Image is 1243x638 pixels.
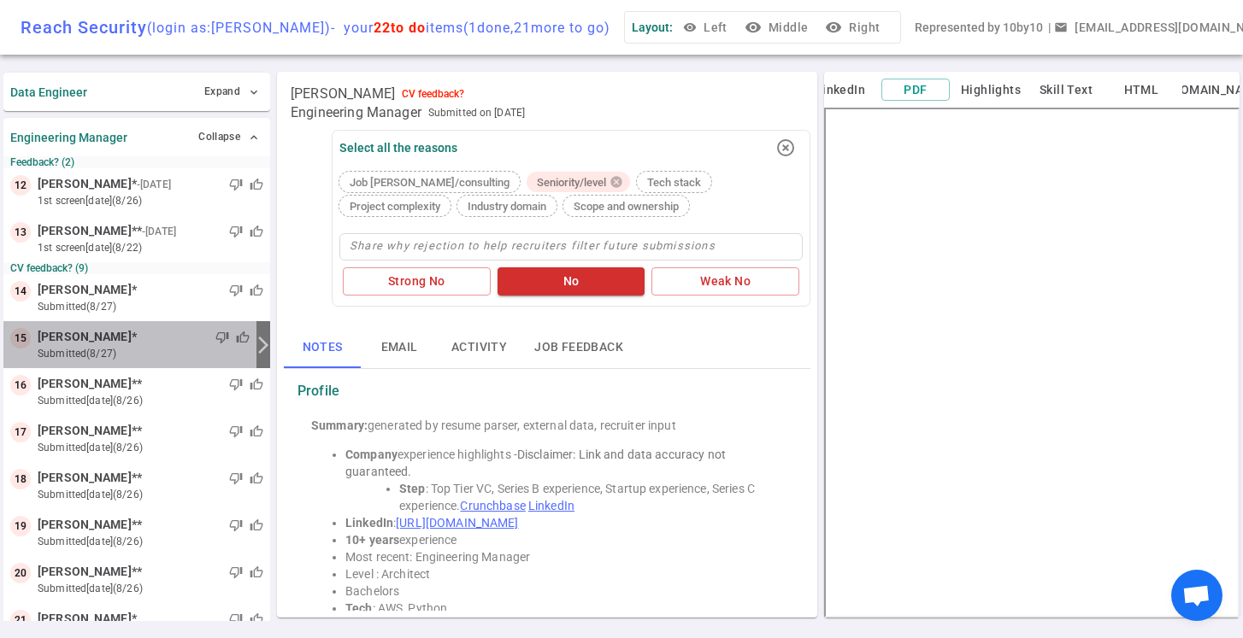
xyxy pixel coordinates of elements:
small: 1st Screen [DATE] (8/22) [38,240,263,255]
small: Feedback? (2) [10,156,263,168]
button: highlight_off [769,131,803,165]
div: CV feedback? [402,88,464,100]
span: thumb_up [236,331,250,344]
button: Collapse [194,125,263,149]
li: Most recent: Engineering Manager [345,548,783,565]
span: (login as: [PERSON_NAME] ) [147,20,331,36]
span: thumb_up [250,378,263,391]
div: 17 [10,422,31,442]
div: 20 [10,563,31,583]
span: visibility [683,20,697,34]
span: 22 to do [374,20,426,36]
a: Open chat [1171,570,1222,621]
span: Seniority/level [530,176,613,189]
small: - [DATE] [142,224,176,239]
div: Select all the reasons [339,141,457,155]
span: [PERSON_NAME] [38,281,132,299]
li: experience [345,531,783,548]
button: LinkedIn [806,79,875,101]
span: Tech stack [640,176,708,189]
button: visibilityMiddle [741,12,815,44]
span: [PERSON_NAME] [38,222,132,240]
span: expand_less [247,131,261,144]
li: : [345,514,783,531]
strong: 10+ years [345,533,399,547]
button: Job feedback [521,327,637,368]
span: Disclaimer: Link and data accuracy not guaranteed. [345,448,728,478]
button: Email [361,327,438,368]
span: thumb_down [229,378,243,391]
button: Skill Text [1032,79,1100,101]
span: thumb_down [229,471,243,485]
button: Activity [438,327,521,368]
span: Industry domain [461,200,553,213]
li: : AWS, Python [345,600,783,617]
div: 14 [10,281,31,301]
button: Highlights [957,79,1025,101]
span: - your items ( 1 done, 21 more to go) [331,20,610,36]
button: HTML [1107,79,1175,101]
button: PDF [881,79,950,102]
strong: Tech [345,601,373,615]
span: thumb_down [229,565,243,579]
span: thumb_up [250,518,263,532]
span: Engineering Manager [291,104,421,121]
span: thumb_down [229,518,243,532]
div: generated by resume parser, external data, recruiter input [311,417,783,434]
a: LinkedIn [528,499,574,512]
div: 16 [10,375,31,395]
i: arrow_forward_ios [253,335,274,355]
div: 19 [10,516,31,536]
i: visibility [825,19,842,36]
span: thumb_down [229,178,243,191]
span: thumb_up [250,225,263,238]
span: thumb_down [229,284,243,297]
span: Project complexity [343,200,447,213]
small: submitted (8/27) [38,346,250,361]
i: visibility [745,19,762,36]
button: Left [680,12,734,44]
span: Submitted on [DATE] [428,104,525,121]
strong: Summary: [311,419,368,432]
div: 15 [10,328,31,348]
div: 18 [10,469,31,489]
button: No [498,267,645,296]
span: thumb_up [250,565,263,579]
div: 13 [10,222,31,243]
button: Notes [284,327,361,368]
span: thumb_down [229,612,243,626]
span: [PERSON_NAME] [38,469,132,487]
span: thumb_up [250,178,263,191]
span: thumb_down [229,225,243,238]
small: submitted [DATE] (8/26) [38,393,263,408]
span: [PERSON_NAME] [38,328,132,346]
iframe: candidate_document_preview__iframe [824,108,1240,618]
span: expand_more [247,85,261,99]
span: thumb_down [229,424,243,438]
strong: Company [345,448,398,461]
span: Scope and ownership [567,200,686,213]
span: Job [PERSON_NAME]/consulting [343,176,516,189]
span: [PERSON_NAME] [38,516,132,534]
small: submitted [DATE] (8/26) [38,440,263,455]
span: [PERSON_NAME] [38,422,132,440]
span: thumb_up [250,284,263,297]
div: Reach Security [21,17,610,38]
li: : Top Tier VC, Series B experience, Startup experience, Series C experience. [399,480,783,514]
button: Strong No [343,267,491,296]
span: thumb_down [215,331,229,344]
span: [PERSON_NAME] [38,610,132,628]
button: visibilityRight [822,12,887,44]
i: highlight_off [775,138,796,158]
strong: Profile [297,383,339,400]
small: 1st Screen [DATE] (8/26) [38,193,263,208]
a: [URL][DOMAIN_NAME] [396,516,518,530]
li: Level : Architect [345,565,783,582]
a: Crunchbase [460,499,525,512]
span: thumb_up [250,424,263,438]
small: submitted [DATE] (8/26) [38,581,263,596]
li: experience highlights - [345,446,783,480]
small: submitted (8/27) [38,299,263,314]
div: 21 [10,610,31,630]
span: [PERSON_NAME] [38,375,132,393]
